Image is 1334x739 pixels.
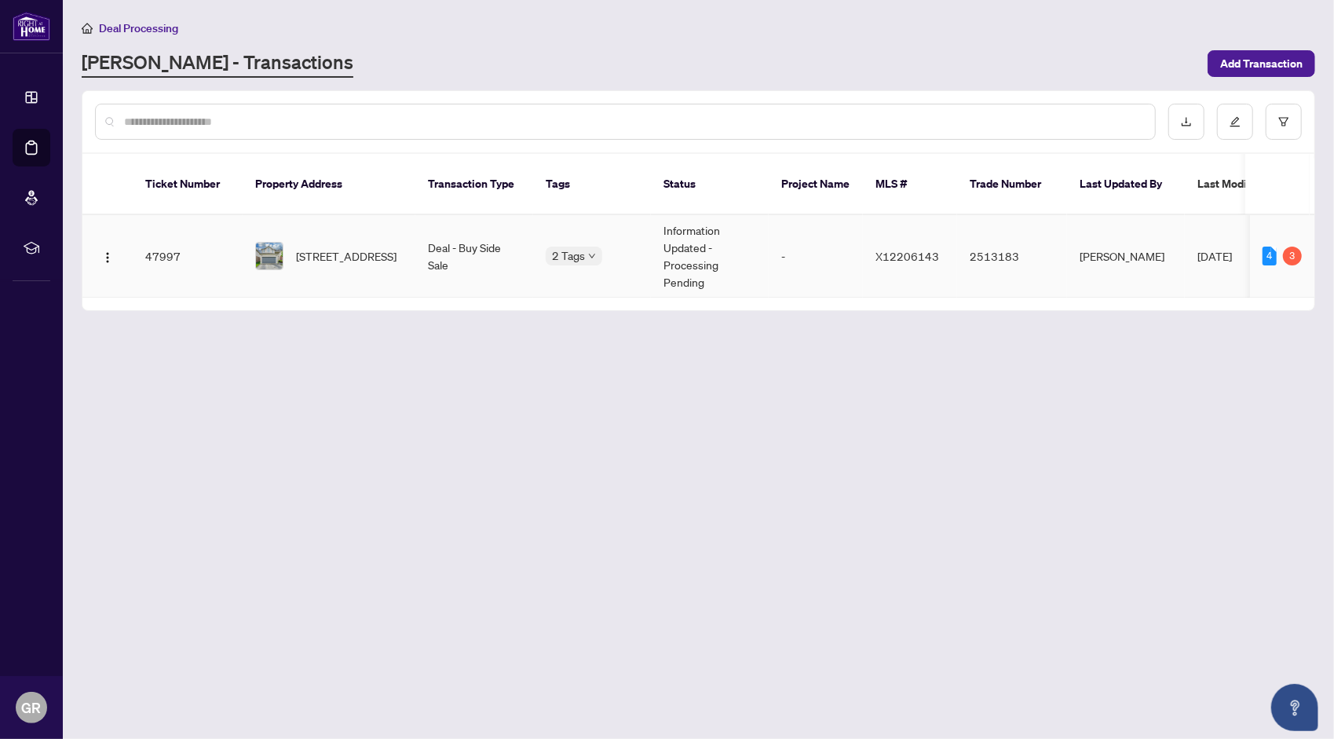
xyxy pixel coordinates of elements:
[1220,51,1303,76] span: Add Transaction
[875,249,939,263] span: X12206143
[99,21,178,35] span: Deal Processing
[1266,104,1302,140] button: filter
[133,215,243,298] td: 47997
[769,154,863,215] th: Project Name
[1230,116,1241,127] span: edit
[1283,247,1302,265] div: 3
[1197,249,1232,263] span: [DATE]
[82,23,93,34] span: home
[1067,215,1185,298] td: [PERSON_NAME]
[769,215,863,298] td: -
[1185,154,1326,215] th: Last Modified Date
[533,154,651,215] th: Tags
[415,154,533,215] th: Transaction Type
[863,154,957,215] th: MLS #
[256,243,283,269] img: thumbnail-img
[1168,104,1204,140] button: download
[1067,154,1185,215] th: Last Updated By
[1278,116,1289,127] span: filter
[1208,50,1315,77] button: Add Transaction
[13,12,50,41] img: logo
[1217,104,1253,140] button: edit
[651,215,769,298] td: Information Updated - Processing Pending
[82,49,353,78] a: [PERSON_NAME] - Transactions
[957,215,1067,298] td: 2513183
[415,215,533,298] td: Deal - Buy Side Sale
[296,247,397,265] span: [STREET_ADDRESS]
[588,252,596,260] span: down
[1197,175,1293,192] span: Last Modified Date
[957,154,1067,215] th: Trade Number
[22,697,42,719] span: GR
[1181,116,1192,127] span: download
[133,154,243,215] th: Ticket Number
[95,243,120,269] button: Logo
[101,251,114,264] img: Logo
[243,154,415,215] th: Property Address
[651,154,769,215] th: Status
[552,247,585,265] span: 2 Tags
[1263,247,1277,265] div: 4
[1271,684,1318,731] button: Open asap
